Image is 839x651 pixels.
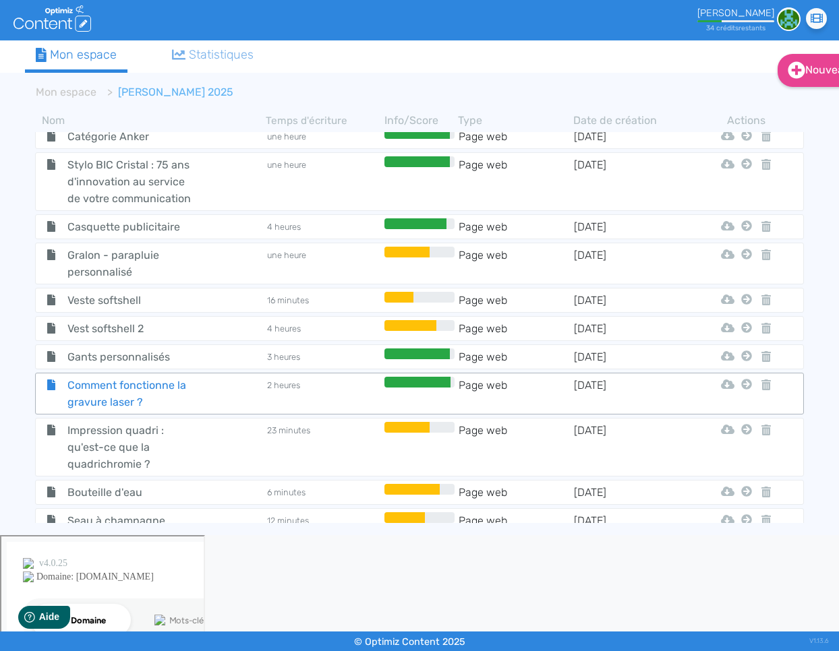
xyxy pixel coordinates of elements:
td: Page web [458,320,573,337]
td: [DATE] [573,484,689,501]
th: Actions [738,113,755,129]
td: Page web [458,348,573,365]
div: Domaine [69,80,104,88]
nav: breadcrumb [25,76,699,108]
span: Vest softshell 2 [57,320,209,337]
td: Page web [458,218,573,235]
span: Gralon - parapluie personnalisé [57,247,209,280]
td: Page web [458,377,573,410]
span: s [762,24,765,32]
a: Mon espace [25,40,127,73]
div: Domaine: [DOMAIN_NAME] [35,35,152,46]
a: Mon espace [36,86,96,98]
img: 1e30b6080cd60945577255910d948632 [777,7,801,31]
td: Page web [458,247,573,280]
td: [DATE] [573,422,689,472]
td: Page web [458,156,573,207]
div: v 4.0.25 [38,22,66,32]
th: Type [458,113,573,129]
div: Mots-clés [168,80,206,88]
span: Catégorie Anker [57,128,209,145]
img: logo_orange.svg [22,22,32,32]
td: 4 heures [266,320,381,337]
div: [PERSON_NAME] [697,7,774,19]
td: [DATE] [573,292,689,309]
small: 34 crédit restant [706,24,765,32]
td: [DATE] [573,156,689,207]
td: 12 minutes [266,512,381,529]
th: Info/Score [381,113,458,129]
td: Page web [458,422,573,472]
small: © Optimiz Content 2025 [354,636,465,648]
td: une heure [266,128,381,145]
th: Date de création [573,113,689,129]
a: Statistiques [161,40,265,69]
span: Veste softshell [57,292,209,309]
img: tab_keywords_by_traffic_grey.svg [153,78,164,89]
td: 6 minutes [266,484,381,501]
div: Mon espace [36,46,117,64]
span: Stylo BIC Cristal : 75 ans d'innovation au service de votre communication [57,156,209,207]
td: [DATE] [573,377,689,410]
li: [PERSON_NAME] 2025 [96,84,233,100]
td: 3 heures [266,348,381,365]
th: Temps d'écriture [266,113,381,129]
td: Page web [458,512,573,529]
td: [DATE] [573,320,689,337]
span: Gants personnalisés [57,348,209,365]
td: 4 heures [266,218,381,235]
td: Page web [458,128,573,145]
td: [DATE] [573,218,689,235]
td: Page web [458,484,573,501]
td: 16 minutes [266,292,381,309]
td: 23 minutes [266,422,381,472]
span: Seau à champagne [57,512,209,529]
td: Page web [458,292,573,309]
td: une heure [266,156,381,207]
div: Statistiques [172,46,254,64]
div: V1.13.6 [809,631,829,651]
td: une heure [266,247,381,280]
span: Comment fonctionne la gravure laser ? [57,377,209,410]
td: [DATE] [573,247,689,280]
th: Nom [35,113,266,129]
span: Bouteille d'eau [57,484,209,501]
td: [DATE] [573,348,689,365]
td: [DATE] [573,512,689,529]
span: Impression quadri : qu'est-ce que la quadrichromie ? [57,422,209,472]
img: website_grey.svg [22,35,32,46]
span: s [735,24,739,32]
td: [DATE] [573,128,689,145]
span: Casquette publicitaire [57,218,209,235]
img: tab_domain_overview_orange.svg [55,78,65,89]
td: 2 heures [266,377,381,410]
